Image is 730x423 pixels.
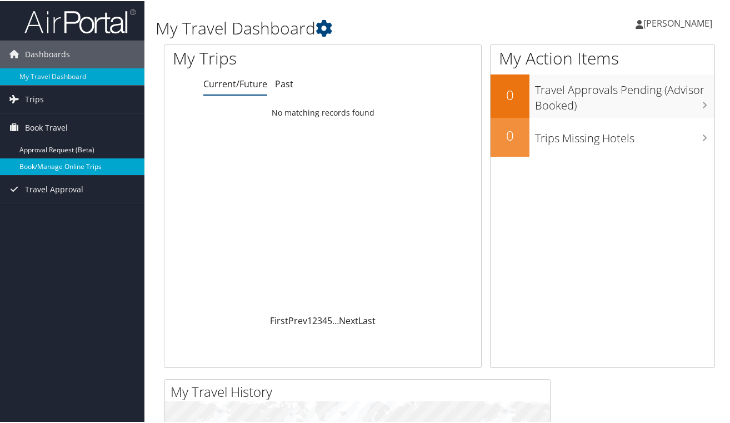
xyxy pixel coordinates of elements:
[25,113,68,141] span: Book Travel
[636,6,723,39] a: [PERSON_NAME]
[173,46,341,69] h1: My Trips
[358,313,376,326] a: Last
[332,313,339,326] span: …
[535,76,714,112] h3: Travel Approvals Pending (Advisor Booked)
[312,313,317,326] a: 2
[156,16,534,39] h1: My Travel Dashboard
[164,102,481,122] td: No matching records found
[491,46,714,69] h1: My Action Items
[203,77,267,89] a: Current/Future
[171,381,550,400] h2: My Travel History
[25,175,83,202] span: Travel Approval
[327,313,332,326] a: 5
[270,313,288,326] a: First
[491,117,714,156] a: 0Trips Missing Hotels
[24,7,136,33] img: airportal-logo.png
[25,84,44,112] span: Trips
[288,313,307,326] a: Prev
[275,77,293,89] a: Past
[322,313,327,326] a: 4
[491,84,529,103] h2: 0
[535,124,714,145] h3: Trips Missing Hotels
[317,313,322,326] a: 3
[307,313,312,326] a: 1
[491,73,714,116] a: 0Travel Approvals Pending (Advisor Booked)
[643,16,712,28] span: [PERSON_NAME]
[339,313,358,326] a: Next
[25,39,70,67] span: Dashboards
[491,125,529,144] h2: 0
